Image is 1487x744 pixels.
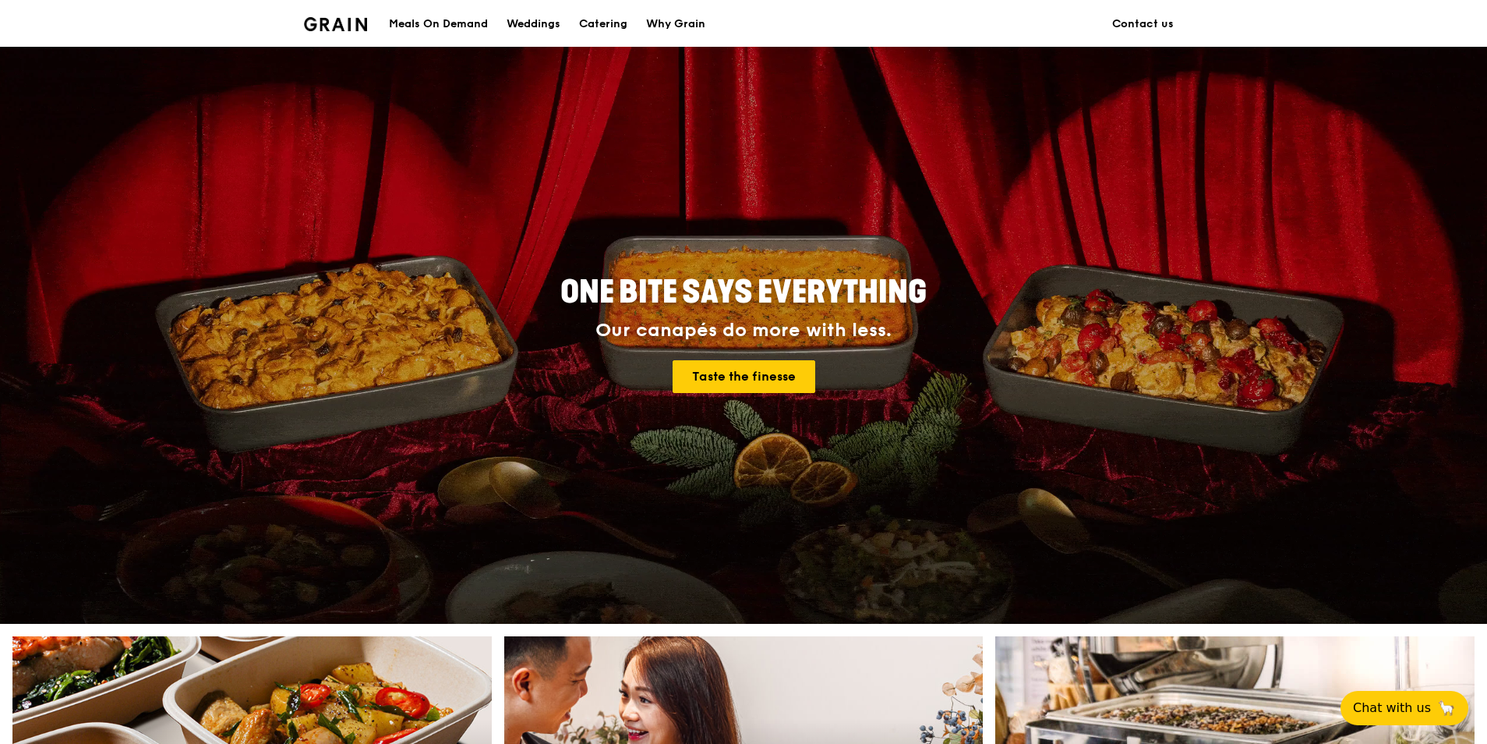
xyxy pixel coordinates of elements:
[570,1,637,48] a: Catering
[1353,699,1431,717] span: Chat with us
[389,1,488,48] div: Meals On Demand
[560,274,927,311] span: ONE BITE SAYS EVERYTHING
[637,1,715,48] a: Why Grain
[646,1,705,48] div: Why Grain
[1340,691,1468,725] button: Chat with us🦙
[673,360,815,393] a: Taste the finesse
[497,1,570,48] a: Weddings
[507,1,560,48] div: Weddings
[579,1,627,48] div: Catering
[463,320,1024,342] div: Our canapés do more with less.
[1103,1,1183,48] a: Contact us
[304,17,367,31] img: Grain
[1437,699,1456,717] span: 🦙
